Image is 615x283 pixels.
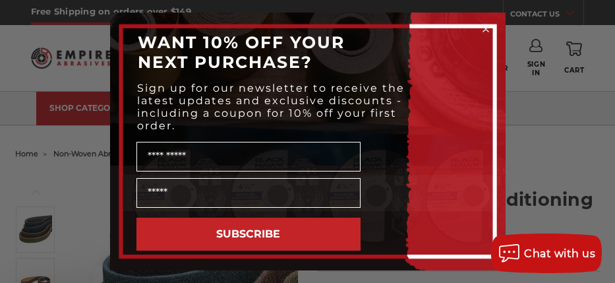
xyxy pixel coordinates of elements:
button: Chat with us [491,234,602,273]
span: WANT 10% OFF YOUR NEXT PURCHASE? [138,32,345,72]
button: SUBSCRIBE [136,218,361,251]
span: Sign up for our newsletter to receive the latest updates and exclusive discounts - including a co... [137,82,405,132]
span: Chat with us [524,247,595,260]
input: Email [136,178,361,208]
button: Close dialog [479,22,492,36]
